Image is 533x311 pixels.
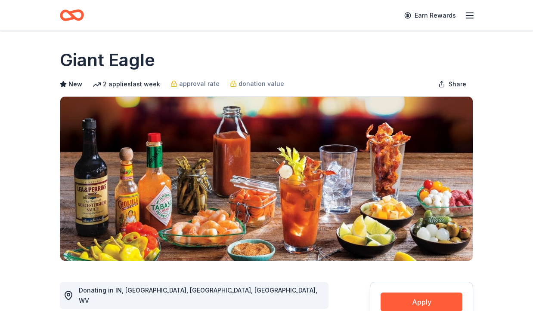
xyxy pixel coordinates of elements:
[230,79,284,89] a: donation value
[79,287,317,304] span: Donating in IN, [GEOGRAPHIC_DATA], [GEOGRAPHIC_DATA], [GEOGRAPHIC_DATA], WV
[60,5,84,25] a: Home
[239,79,284,89] span: donation value
[60,97,473,261] img: Image for Giant Eagle
[179,79,220,89] span: approval rate
[68,79,82,89] span: New
[399,8,461,23] a: Earn Rewards
[449,79,466,89] span: Share
[93,79,160,89] div: 2 applies last week
[170,79,220,89] a: approval rate
[60,48,155,72] h1: Giant Eagle
[431,76,473,93] button: Share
